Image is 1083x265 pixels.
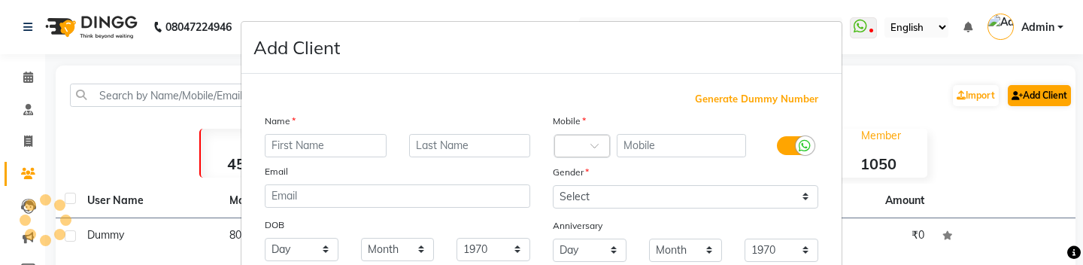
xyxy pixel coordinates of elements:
input: Last Name [409,134,531,157]
label: Email [265,165,288,178]
label: DOB [265,218,284,232]
h4: Add Client [253,34,340,61]
input: First Name [265,134,387,157]
label: Name [265,114,296,128]
label: Mobile [553,114,586,128]
label: Gender [553,166,589,179]
span: Generate Dummy Number [695,92,818,107]
input: Email [265,184,530,208]
label: Anniversary [553,219,602,233]
input: Mobile [617,134,747,157]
